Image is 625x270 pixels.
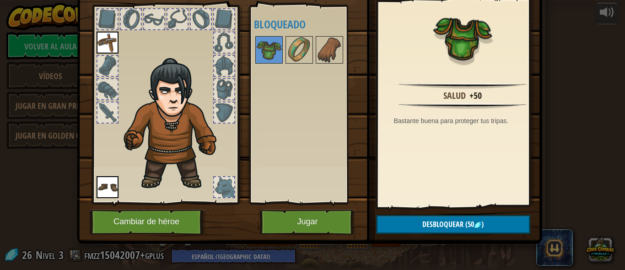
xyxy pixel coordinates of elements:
[260,210,356,235] button: Jugar
[474,221,481,229] img: gem.png
[469,89,482,102] font: +50
[113,217,179,227] font: Cambiar de héroe
[481,219,484,229] font: )
[97,32,119,54] img: portrait.png
[376,215,530,234] button: Desbloquear(50)
[90,210,206,235] button: Cambiar de héroe
[317,37,342,63] img: portrait.png
[399,83,527,89] img: hr.png
[97,176,119,198] img: portrait.png
[119,58,232,191] img: hair_2.png
[443,89,466,102] font: Salud
[286,37,312,63] img: portrait.png
[465,219,474,229] font: (50
[394,117,509,124] font: Bastante buena para proteger tus tripas.
[256,37,282,63] img: portrait.png
[254,17,306,32] font: Bloqueado
[433,8,492,67] img: portrait.png
[399,103,527,109] img: hr.png
[422,219,463,229] font: Desbloquear
[297,217,318,227] font: Jugar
